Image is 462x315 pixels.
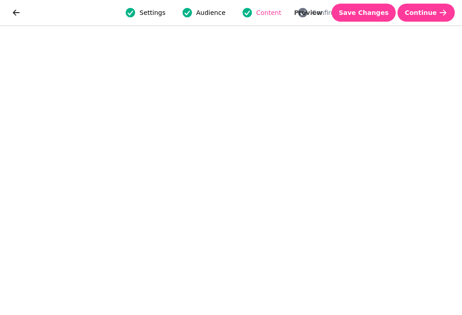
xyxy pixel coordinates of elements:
[339,9,389,16] span: Save Changes
[405,9,437,16] span: Continue
[287,4,330,22] button: Preview
[139,8,165,17] span: Settings
[294,9,323,16] span: Preview
[7,4,25,22] button: go back
[196,8,226,17] span: Audience
[332,4,396,22] button: Save Changes
[397,4,455,22] button: Continue
[256,8,282,17] span: Content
